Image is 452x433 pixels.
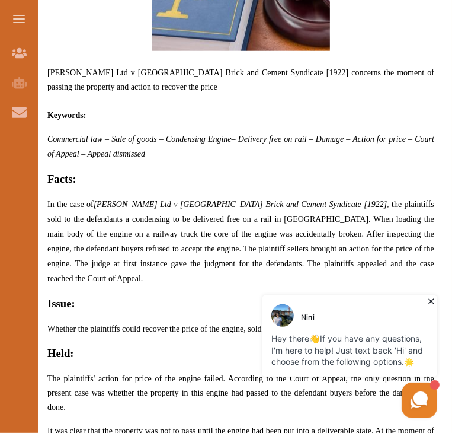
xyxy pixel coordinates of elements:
[47,111,86,120] strong: Keywords:
[47,374,434,412] span: The plaintiffs' action for price of the engine failed. According to the Court of Appeal, the only...
[47,135,164,144] span: Commercial law – Sale of goods –
[47,230,434,283] span: main body of the engine on a railway truck the core of the engine was accidentally broken. After ...
[47,173,76,185] strong: Facts:
[47,68,434,91] span: [PERSON_NAME] Ltd v [GEOGRAPHIC_DATA] Brick and Cement Syndicate [1922] concerns the moment of pa...
[47,135,434,158] span: – Delivery free on rail – Damage – Action for price – Court of Appeal – Appeal dismissed
[47,324,310,333] span: Whether the plaintiffs could recover the price of the engine, sold and delivered.
[47,347,74,359] strong: Held:
[94,200,387,209] span: [PERSON_NAME] Ltd v [GEOGRAPHIC_DATA] Brick and Cement Syndicate [1922]
[168,292,440,421] iframe: HelpCrunch
[47,297,75,310] strong: Issue:
[47,200,434,224] span: In the case of , the plaintiffs sold to the defendants a condensing to be delivered free on a rai...
[166,135,232,144] span: Condensing Engine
